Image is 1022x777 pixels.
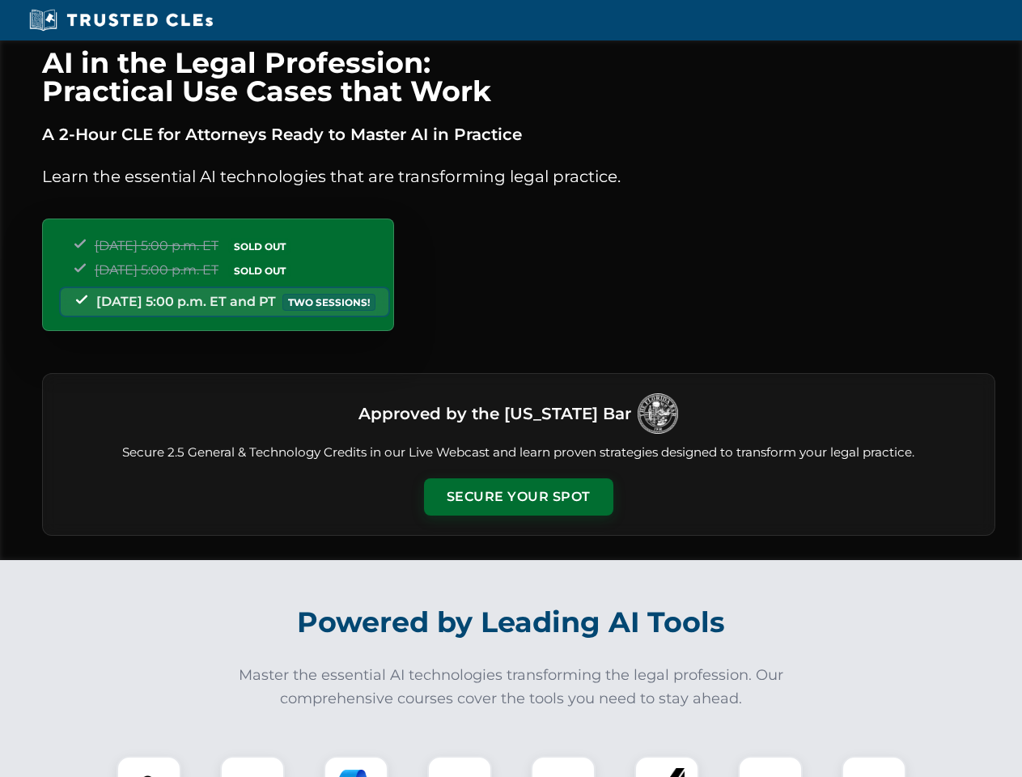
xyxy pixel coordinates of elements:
h2: Powered by Leading AI Tools [63,594,960,651]
h3: Approved by the [US_STATE] Bar [358,399,631,428]
span: [DATE] 5:00 p.m. ET [95,238,218,253]
h1: AI in the Legal Profession: Practical Use Cases that Work [42,49,995,105]
span: SOLD OUT [228,262,291,279]
img: Logo [638,393,678,434]
p: Learn the essential AI technologies that are transforming legal practice. [42,163,995,189]
span: SOLD OUT [228,238,291,255]
p: Master the essential AI technologies transforming the legal profession. Our comprehensive courses... [228,664,795,711]
button: Secure Your Spot [424,478,613,516]
p: Secure 2.5 General & Technology Credits in our Live Webcast and learn proven strategies designed ... [62,444,975,462]
p: A 2-Hour CLE for Attorneys Ready to Master AI in Practice [42,121,995,147]
img: Trusted CLEs [24,8,218,32]
span: [DATE] 5:00 p.m. ET [95,262,218,278]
